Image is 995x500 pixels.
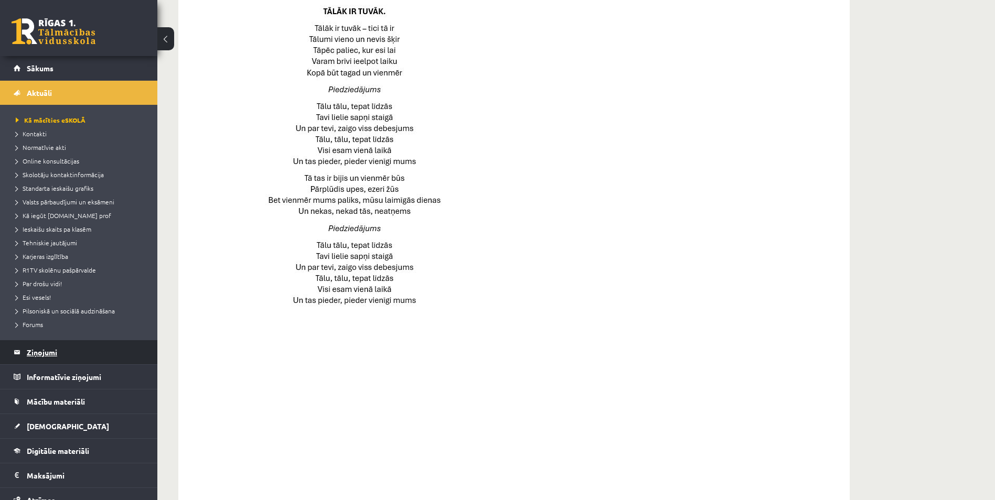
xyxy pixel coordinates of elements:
[27,340,144,364] legend: Ziņojumi
[16,156,147,166] a: Online konsultācijas
[16,265,147,275] a: R1TV skolēnu pašpārvalde
[16,225,91,233] span: Ieskaišu skaits pa klasēm
[16,306,147,316] a: Pilsoniskā un sociālā audzināšana
[27,463,144,487] legend: Maksājumi
[27,421,109,431] span: [DEMOGRAPHIC_DATA]
[16,211,147,220] a: Kā iegūt [DOMAIN_NAME] prof
[16,307,115,315] span: Pilsoniskā un sociālā audzināšana
[16,211,111,220] span: Kā iegūt [DOMAIN_NAME] prof
[16,170,104,179] span: Skolotāju kontaktinformācija
[16,143,66,151] span: Normatīvie akti
[16,197,147,206] a: Valsts pārbaudījumi un eksāmeni
[16,292,147,302] a: Esi vesels!
[14,365,144,389] a: Informatīvie ziņojumi
[27,63,54,73] span: Sākums
[16,238,77,247] span: Tehniskie jautājumi
[14,56,144,80] a: Sākums
[16,198,114,206] span: Valsts pārbaudījumi un eksāmeni
[16,143,147,152] a: Normatīvie akti
[14,463,144,487] a: Maksājumi
[14,340,144,364] a: Ziņojumi
[27,88,52,97] span: Aktuāli
[27,397,85,406] span: Mācību materiāli
[16,238,147,247] a: Tehniskie jautājumi
[16,279,62,288] span: Par drošu vidi!
[16,170,147,179] a: Skolotāju kontaktinformācija
[27,446,89,455] span: Digitālie materiāli
[16,129,47,138] span: Kontakti
[12,18,95,45] a: Rīgas 1. Tālmācības vidusskola
[16,116,85,124] span: Kā mācīties eSKOLĀ
[16,129,147,138] a: Kontakti
[16,184,93,192] span: Standarta ieskaišu grafiks
[14,439,144,463] a: Digitālie materiāli
[16,157,79,165] span: Online konsultācijas
[27,365,144,389] legend: Informatīvie ziņojumi
[14,81,144,105] a: Aktuāli
[16,320,43,329] span: Forums
[16,183,147,193] a: Standarta ieskaišu grafiks
[14,389,144,414] a: Mācību materiāli
[16,279,147,288] a: Par drošu vidi!
[16,115,147,125] a: Kā mācīties eSKOLĀ
[16,224,147,234] a: Ieskaišu skaits pa klasēm
[16,252,68,260] span: Karjeras izglītība
[16,320,147,329] a: Forums
[16,266,96,274] span: R1TV skolēnu pašpārvalde
[16,252,147,261] a: Karjeras izglītība
[14,414,144,438] a: [DEMOGRAPHIC_DATA]
[16,293,51,301] span: Esi vesels!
